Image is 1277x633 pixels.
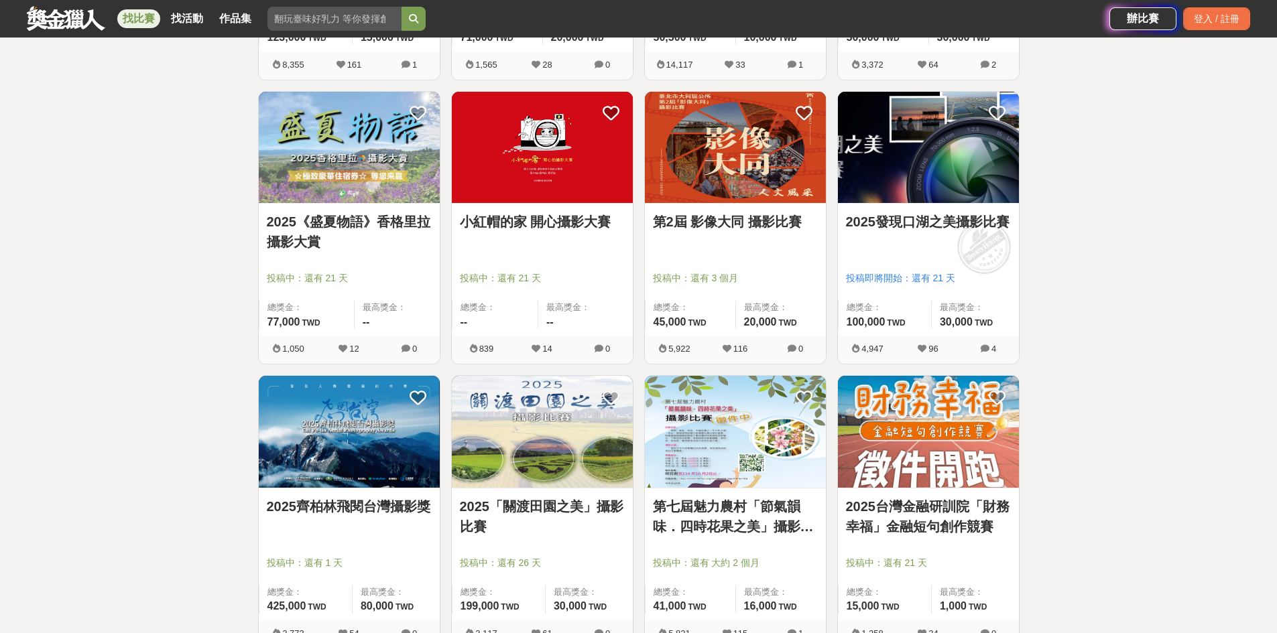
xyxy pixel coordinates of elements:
span: 0 [412,344,417,354]
span: TWD [887,318,905,328]
span: 28 [542,60,552,70]
span: 投稿中：還有 3 個月 [653,271,818,285]
span: 最高獎金： [363,301,432,314]
span: 投稿中：還有 26 天 [460,556,625,570]
span: 425,000 [267,600,306,612]
a: Cover Image [645,376,826,488]
span: TWD [881,602,899,612]
span: 最高獎金： [744,301,818,314]
span: TWD [688,602,706,612]
span: 總獎金： [267,301,346,314]
span: 16,000 [744,600,777,612]
span: 1,565 [475,60,497,70]
img: Cover Image [645,376,826,488]
span: 0 [605,60,610,70]
span: TWD [969,602,987,612]
span: 80,000 [361,600,393,612]
a: 2025齊柏林飛閱台灣攝影獎 [267,496,432,516]
img: Cover Image [838,92,1019,204]
span: 30,000 [940,316,973,328]
span: TWD [975,318,993,328]
span: 116 [733,344,748,354]
div: 登入 / 註冊 [1183,7,1250,30]
span: TWD [308,602,326,612]
span: 0 [798,344,803,354]
span: TWD [881,33,899,43]
span: 30,000 [554,600,587,612]
img: Cover Image [645,92,826,204]
span: TWD [308,33,326,43]
a: 2025「關渡田園之美」攝影比賽 [460,496,625,537]
span: 4 [991,344,996,354]
span: 96 [928,344,938,354]
span: TWD [585,33,603,43]
a: Cover Image [838,376,1019,488]
span: 1 [412,60,417,70]
span: TWD [302,318,320,328]
span: 199,000 [461,600,499,612]
input: 翻玩臺味好乳力 等你發揮創意！ [267,7,402,31]
span: 最高獎金： [940,585,1011,599]
a: 第七屆魅力農村「節氣韻味．四時花果之美」攝影比賽 [653,496,818,537]
span: 15,000 [847,600,879,612]
span: 20,000 [744,316,777,328]
span: TWD [688,318,706,328]
span: 4,947 [861,344,884,354]
a: 找比賽 [117,9,160,28]
span: TWD [778,602,796,612]
span: 總獎金： [654,585,727,599]
span: 8,355 [282,60,304,70]
a: Cover Image [259,376,440,488]
span: 161 [347,60,362,70]
span: -- [546,316,554,328]
span: 100,000 [847,316,886,328]
a: 第2屆 影像大同 攝影比賽 [653,212,818,232]
span: 總獎金： [267,585,344,599]
span: 64 [928,60,938,70]
span: 1,000 [940,600,967,612]
span: 1,050 [282,344,304,354]
span: 12 [349,344,359,354]
a: 2025台灣金融研訓院「財務幸福」金融短句創作競賽 [846,496,1011,537]
img: Cover Image [259,376,440,488]
img: Cover Image [259,92,440,204]
span: 14 [542,344,552,354]
span: 總獎金： [654,301,727,314]
span: TWD [501,602,519,612]
img: Cover Image [838,376,1019,488]
a: 2025《盛夏物語》香格里拉攝影大賞 [267,212,432,252]
a: 2025發現口湖之美攝影比賽 [846,212,1011,232]
a: 小紅帽的家 開心攝影大賽 [460,212,625,232]
span: TWD [971,33,989,43]
span: 投稿中：還有 21 天 [846,556,1011,570]
img: Cover Image [452,376,633,488]
span: 最高獎金： [940,301,1011,314]
a: 作品集 [214,9,257,28]
span: 投稿中：還有 21 天 [460,271,625,285]
span: TWD [778,318,796,328]
span: 最高獎金： [361,585,432,599]
span: 投稿即將開始：還有 21 天 [846,271,1011,285]
span: 投稿中：還有 21 天 [267,271,432,285]
a: Cover Image [452,376,633,488]
span: 總獎金： [847,585,923,599]
a: 找活動 [166,9,208,28]
span: 2 [991,60,996,70]
span: TWD [495,33,513,43]
span: 1 [798,60,803,70]
span: 總獎金： [461,585,537,599]
a: 辦比賽 [1109,7,1176,30]
span: TWD [778,33,796,43]
span: 總獎金： [847,301,923,314]
span: 5,922 [668,344,690,354]
span: 77,000 [267,316,300,328]
span: 33 [735,60,745,70]
span: TWD [688,33,706,43]
span: -- [461,316,468,328]
span: 45,000 [654,316,686,328]
span: 最高獎金： [546,301,625,314]
span: 總獎金： [461,301,530,314]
